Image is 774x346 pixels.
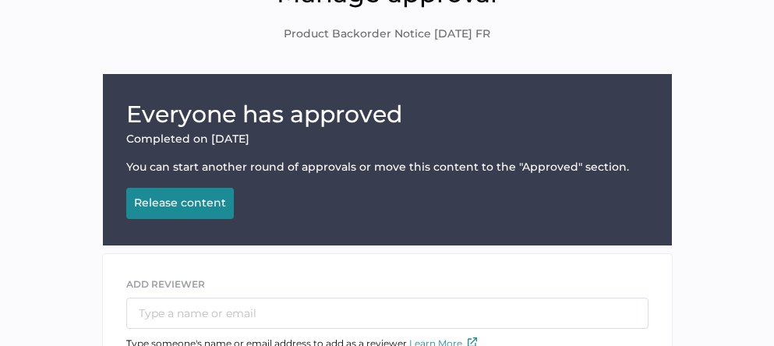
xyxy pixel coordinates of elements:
[126,278,205,290] span: ADD REVIEWER
[126,298,649,329] input: Type a name or email
[126,132,649,146] div: Completed on [DATE]
[126,188,234,219] button: Release content
[126,160,649,174] div: You can start another round of approvals or move this content to the "Approved" section.
[284,26,490,43] span: Product Backorder Notice [DATE] FR
[126,97,649,132] h1: Everyone has approved
[134,196,226,210] div: Release content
